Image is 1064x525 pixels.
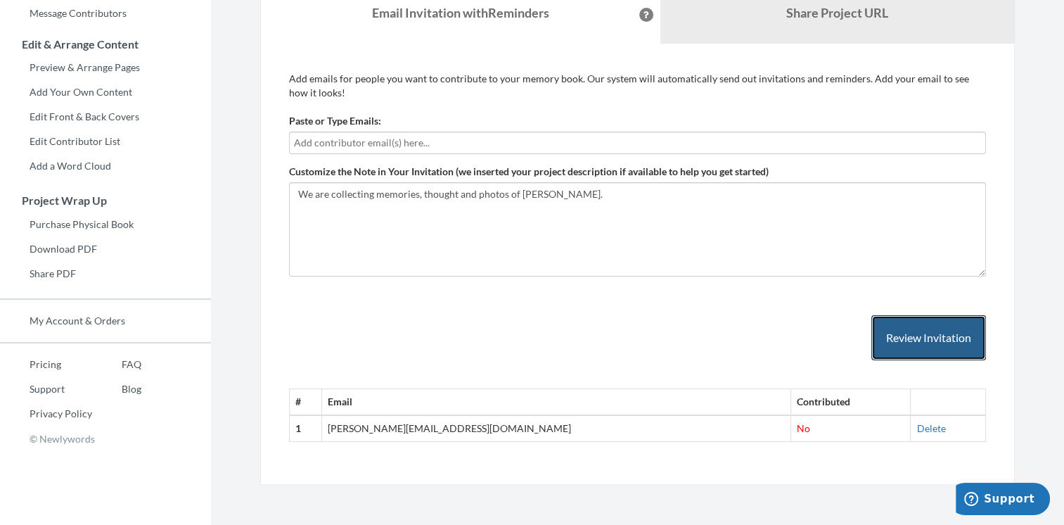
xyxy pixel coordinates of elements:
[321,415,790,441] td: [PERSON_NAME][EMAIL_ADDRESS][DOMAIN_NAME]
[372,5,549,20] strong: Email Invitation with Reminders
[916,422,945,434] a: Delete
[321,389,790,415] th: Email
[797,422,810,434] span: No
[294,135,981,151] input: Add contributor email(s) here...
[1,194,211,207] h3: Project Wrap Up
[92,379,141,400] a: Blog
[289,165,769,179] label: Customize the Note in Your Invitation (we inserted your project description if available to help ...
[786,5,888,20] b: Share Project URL
[289,72,986,100] p: Add emails for people you want to contribute to your memory book. Our system will automatically s...
[92,354,141,375] a: FAQ
[289,114,381,128] label: Paste or Type Emails:
[290,389,322,415] th: #
[956,483,1050,518] iframe: Opens a widget where you can chat to one of our agents
[289,182,986,277] textarea: We are collecting memories, thought and photos of [PERSON_NAME].
[290,415,322,441] th: 1
[871,315,986,361] button: Review Invitation
[1,38,211,51] h3: Edit & Arrange Content
[790,389,911,415] th: Contributed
